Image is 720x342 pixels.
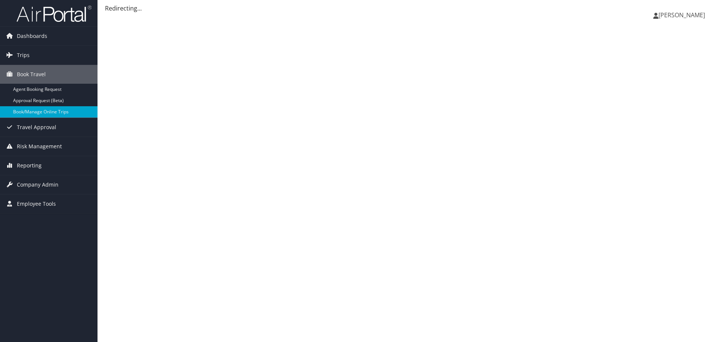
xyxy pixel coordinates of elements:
[653,4,712,26] a: [PERSON_NAME]
[17,137,62,156] span: Risk Management
[17,156,42,175] span: Reporting
[17,118,56,137] span: Travel Approval
[17,194,56,213] span: Employee Tools
[105,4,712,13] div: Redirecting...
[17,27,47,45] span: Dashboards
[17,175,58,194] span: Company Admin
[17,46,30,65] span: Trips
[658,11,705,19] span: [PERSON_NAME]
[17,65,46,84] span: Book Travel
[16,5,91,23] img: airportal-logo.png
